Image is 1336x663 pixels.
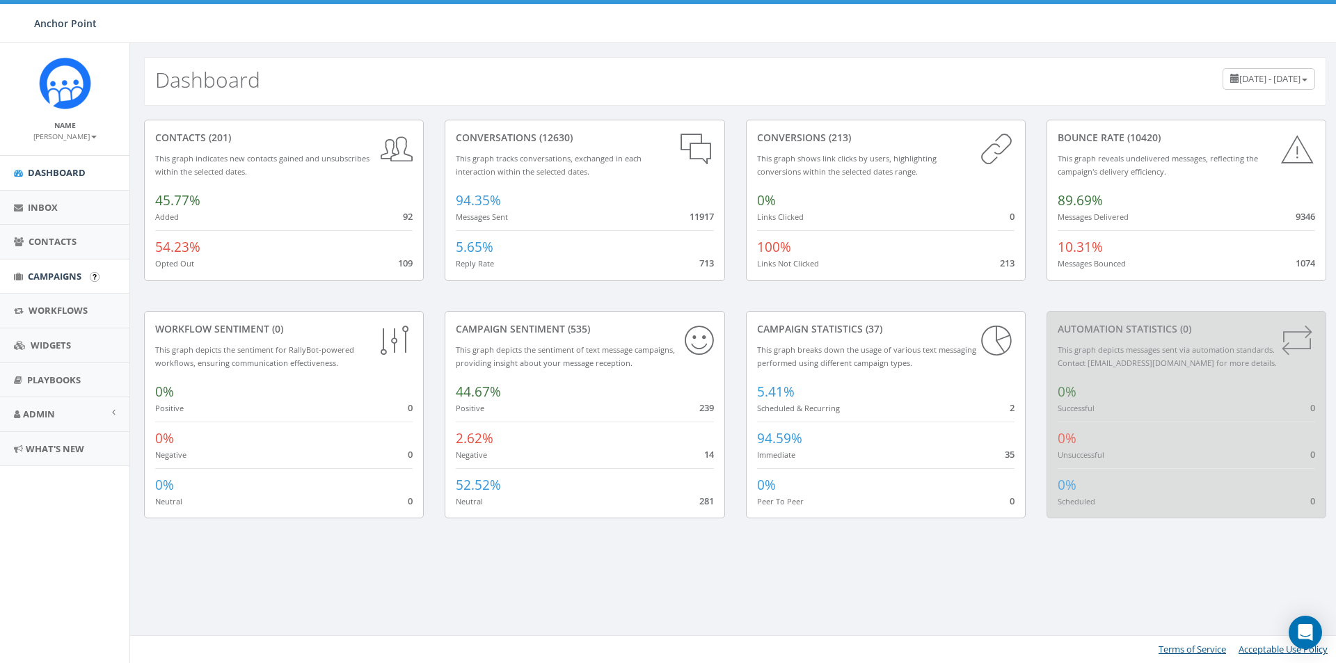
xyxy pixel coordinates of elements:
small: Messages Delivered [1058,211,1129,222]
span: 0 [408,401,413,414]
small: This graph tracks conversations, exchanged in each interaction within the selected dates. [456,153,642,177]
small: Positive [155,403,184,413]
span: 0 [408,495,413,507]
small: Positive [456,403,484,413]
small: Links Not Clicked [757,258,819,269]
span: 213 [1000,257,1015,269]
span: 11917 [690,210,714,223]
span: 0% [155,383,174,401]
div: contacts [155,131,413,145]
small: Neutral [155,496,182,506]
div: conversations [456,131,713,145]
small: [PERSON_NAME] [33,131,97,141]
span: 0% [155,429,174,447]
small: Unsuccessful [1058,449,1104,460]
span: 92 [403,210,413,223]
small: This graph indicates new contacts gained and unsubscribes within the selected dates. [155,153,369,177]
span: 0% [1058,383,1076,401]
span: 10.31% [1058,238,1103,256]
a: [PERSON_NAME] [33,129,97,142]
span: 0 [1310,401,1315,414]
div: Workflow Sentiment [155,322,413,336]
span: Playbooks [27,374,81,386]
span: Admin [23,408,55,420]
span: 0 [1310,495,1315,507]
span: (37) [863,322,882,335]
small: Reply Rate [456,258,494,269]
span: 239 [699,401,714,414]
div: Bounce Rate [1058,131,1315,145]
span: 0 [1010,495,1015,507]
span: Anchor Point [34,17,97,30]
div: Campaign Sentiment [456,322,713,336]
span: 0% [1058,476,1076,494]
span: 1074 [1296,257,1315,269]
span: 9346 [1296,210,1315,223]
span: 45.77% [155,191,200,209]
div: Automation Statistics [1058,322,1315,336]
h2: Dashboard [155,68,260,91]
span: 44.67% [456,383,501,401]
input: Submit [90,272,100,282]
small: Messages Bounced [1058,258,1126,269]
span: 109 [398,257,413,269]
span: 0 [1310,448,1315,461]
small: Peer To Peer [757,496,804,506]
small: Messages Sent [456,211,508,222]
a: Acceptable Use Policy [1239,643,1328,655]
small: Links Clicked [757,211,804,222]
small: Successful [1058,403,1095,413]
span: [DATE] - [DATE] [1239,72,1301,85]
small: This graph depicts the sentiment of text message campaigns, providing insight about your message ... [456,344,675,368]
small: Name [54,120,76,130]
img: Rally_platform_Icon_1.png [39,57,91,109]
span: (0) [1177,322,1191,335]
span: Campaigns [28,270,81,282]
small: Neutral [456,496,483,506]
small: This graph shows link clicks by users, highlighting conversions within the selected dates range. [757,153,937,177]
span: 0 [1010,210,1015,223]
span: 0% [757,476,776,494]
span: 281 [699,495,714,507]
small: Scheduled [1058,496,1095,506]
span: Workflows [29,304,88,317]
span: 5.41% [757,383,795,401]
span: 89.69% [1058,191,1103,209]
small: Added [155,211,179,222]
span: 2 [1010,401,1015,414]
span: 0% [757,191,776,209]
small: This graph breaks down the usage of various text messaging performed using different campaign types. [757,344,976,368]
span: 713 [699,257,714,269]
span: 0% [155,476,174,494]
span: 0% [1058,429,1076,447]
small: This graph reveals undelivered messages, reflecting the campaign's delivery efficiency. [1058,153,1258,177]
span: 2.62% [456,429,493,447]
span: 94.59% [757,429,802,447]
span: (201) [206,131,231,144]
span: (10420) [1124,131,1161,144]
span: 100% [757,238,791,256]
div: Open Intercom Messenger [1289,616,1322,649]
span: Dashboard [28,166,86,179]
small: Immediate [757,449,795,460]
span: (0) [269,322,283,335]
small: Scheduled & Recurring [757,403,840,413]
span: Widgets [31,339,71,351]
span: 35 [1005,448,1015,461]
span: Contacts [29,235,77,248]
span: What's New [26,442,84,455]
span: 5.65% [456,238,493,256]
small: Opted Out [155,258,194,269]
small: This graph depicts messages sent via automation standards. Contact [EMAIL_ADDRESS][DOMAIN_NAME] f... [1058,344,1277,368]
span: (213) [826,131,851,144]
span: 14 [704,448,714,461]
span: 52.52% [456,476,501,494]
span: 94.35% [456,191,501,209]
div: conversions [757,131,1015,145]
small: This graph depicts the sentiment for RallyBot-powered workflows, ensuring communication effective... [155,344,354,368]
div: Campaign Statistics [757,322,1015,336]
small: Negative [155,449,186,460]
span: Inbox [28,201,58,214]
span: (535) [565,322,590,335]
span: 0 [408,448,413,461]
